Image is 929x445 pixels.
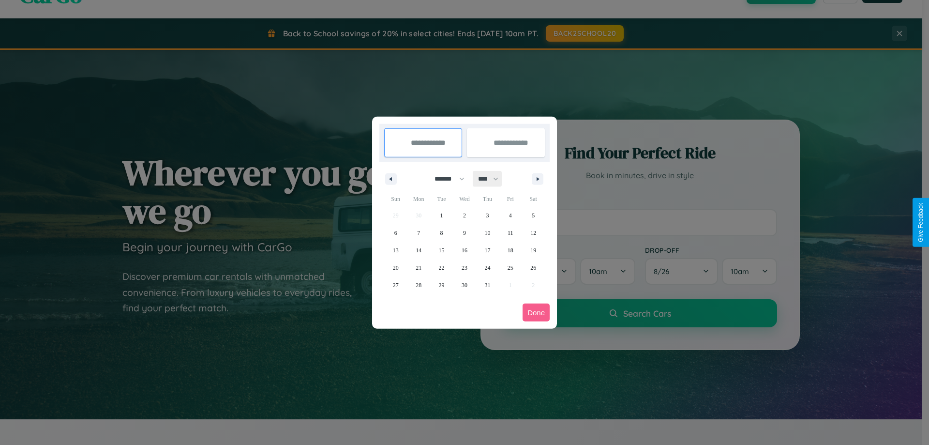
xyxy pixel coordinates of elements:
[393,242,399,259] span: 13
[440,224,443,242] span: 8
[463,224,466,242] span: 9
[384,224,407,242] button: 6
[530,242,536,259] span: 19
[393,276,399,294] span: 27
[430,191,453,207] span: Tue
[530,224,536,242] span: 12
[416,276,421,294] span: 28
[476,224,499,242] button: 10
[522,259,545,276] button: 26
[430,276,453,294] button: 29
[439,242,445,259] span: 15
[476,207,499,224] button: 3
[476,259,499,276] button: 24
[462,242,467,259] span: 16
[430,207,453,224] button: 1
[416,259,421,276] span: 21
[522,207,545,224] button: 5
[917,203,924,242] div: Give Feedback
[476,191,499,207] span: Thu
[384,276,407,294] button: 27
[440,207,443,224] span: 1
[509,207,512,224] span: 4
[384,191,407,207] span: Sun
[453,242,476,259] button: 16
[522,242,545,259] button: 19
[439,259,445,276] span: 22
[463,207,466,224] span: 2
[486,207,489,224] span: 3
[462,276,467,294] span: 30
[430,259,453,276] button: 22
[508,242,513,259] span: 18
[453,224,476,242] button: 9
[439,276,445,294] span: 29
[499,207,522,224] button: 4
[430,224,453,242] button: 8
[462,259,467,276] span: 23
[476,276,499,294] button: 31
[476,242,499,259] button: 17
[393,259,399,276] span: 20
[522,224,545,242] button: 12
[484,242,490,259] span: 17
[499,259,522,276] button: 25
[394,224,397,242] span: 6
[384,242,407,259] button: 13
[453,259,476,276] button: 23
[407,242,430,259] button: 14
[499,224,522,242] button: 11
[530,259,536,276] span: 26
[508,224,513,242] span: 11
[417,224,420,242] span: 7
[453,191,476,207] span: Wed
[522,191,545,207] span: Sat
[407,276,430,294] button: 28
[484,224,490,242] span: 10
[523,304,550,322] button: Done
[384,259,407,276] button: 20
[484,259,490,276] span: 24
[484,276,490,294] span: 31
[430,242,453,259] button: 15
[532,207,535,224] span: 5
[499,191,522,207] span: Fri
[416,242,421,259] span: 14
[407,191,430,207] span: Mon
[453,276,476,294] button: 30
[407,259,430,276] button: 21
[407,224,430,242] button: 7
[508,259,513,276] span: 25
[499,242,522,259] button: 18
[453,207,476,224] button: 2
